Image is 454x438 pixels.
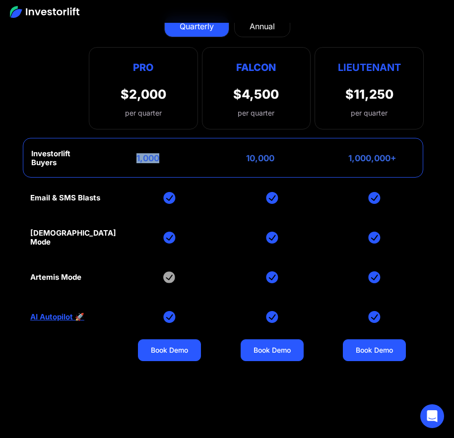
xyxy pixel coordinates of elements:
[420,404,444,428] div: Open Intercom Messenger
[180,20,214,32] div: Quarterly
[30,193,100,202] div: Email & SMS Blasts
[30,229,116,247] div: [DEMOGRAPHIC_DATA] Mode
[129,153,159,163] div: 1,000
[236,58,276,77] div: Falcon
[241,339,304,361] a: Book Demo
[343,339,406,361] a: Book Demo
[233,87,279,102] div: $4,500
[121,107,166,119] div: per quarter
[30,313,84,321] a: AI Autopilot 🚀
[351,107,388,119] div: per quarter
[121,87,166,102] div: $2,000
[238,153,274,163] div: 10,000
[345,87,393,102] div: $11,250
[338,62,401,73] strong: Lieutenant
[238,107,274,119] div: per quarter
[30,273,81,282] div: Artemis Mode
[138,339,201,361] a: Book Demo
[250,20,275,32] div: Annual
[121,58,166,77] div: Pro
[340,153,396,163] div: 1,000,000+
[31,149,85,167] div: Investorlift Buyers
